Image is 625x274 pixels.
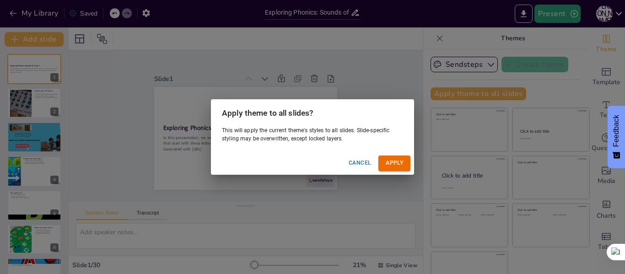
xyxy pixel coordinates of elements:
button: Cancel [345,156,375,171]
button: Feedback - Show survey [608,106,625,168]
p: This will apply the current theme's styles to all slides. Slide-specific styling may be overwritt... [222,127,403,143]
h2: Apply theme to all slides? [211,99,414,127]
span: Feedback [612,115,620,147]
button: Apply [378,156,410,171]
